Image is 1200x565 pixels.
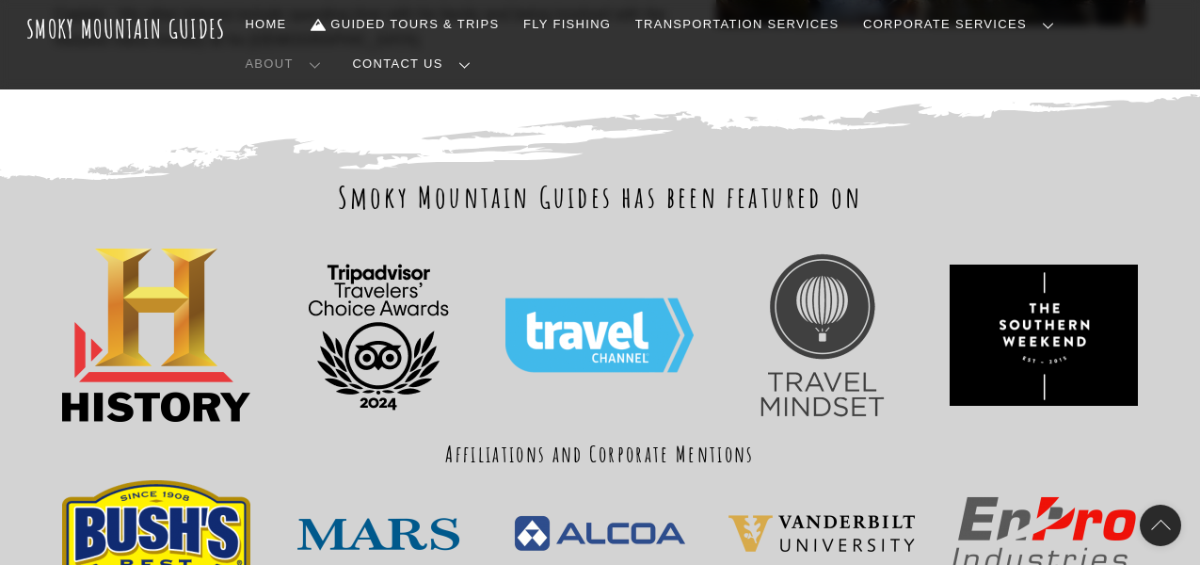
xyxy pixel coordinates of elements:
[628,5,846,44] a: Transportation Services
[505,508,694,558] img: PNGPIX-COM-Alcoa-Logo-PNG-Transparent
[303,5,506,44] a: Guided Tours & Trips
[55,439,1146,469] h3: Affiliations and Corporate Mentions
[345,44,486,84] a: Contact Us
[238,5,295,44] a: Home
[728,241,916,429] img: Travel+Mindset
[62,249,250,422] img: PinClipart.com_free-job-clip-art_2123767
[950,265,1138,406] img: ece09f7c36744c8fa1a1437cfc0e485a-hd
[728,514,916,553] img: 225d4cf12a6e9da6996dc3d47250e4de
[55,177,1146,217] h2: Smoky Mountain Guides has been featured on
[516,5,618,44] a: Fly Fishing
[284,515,472,553] img: Mars-Logo
[238,44,336,84] a: About
[505,265,694,406] img: Travel_Channel
[26,13,226,44] a: Smoky Mountain Guides
[856,5,1069,44] a: Corporate Services
[284,232,472,439] img: TC_transparent_BF Logo_L_2024_RGB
